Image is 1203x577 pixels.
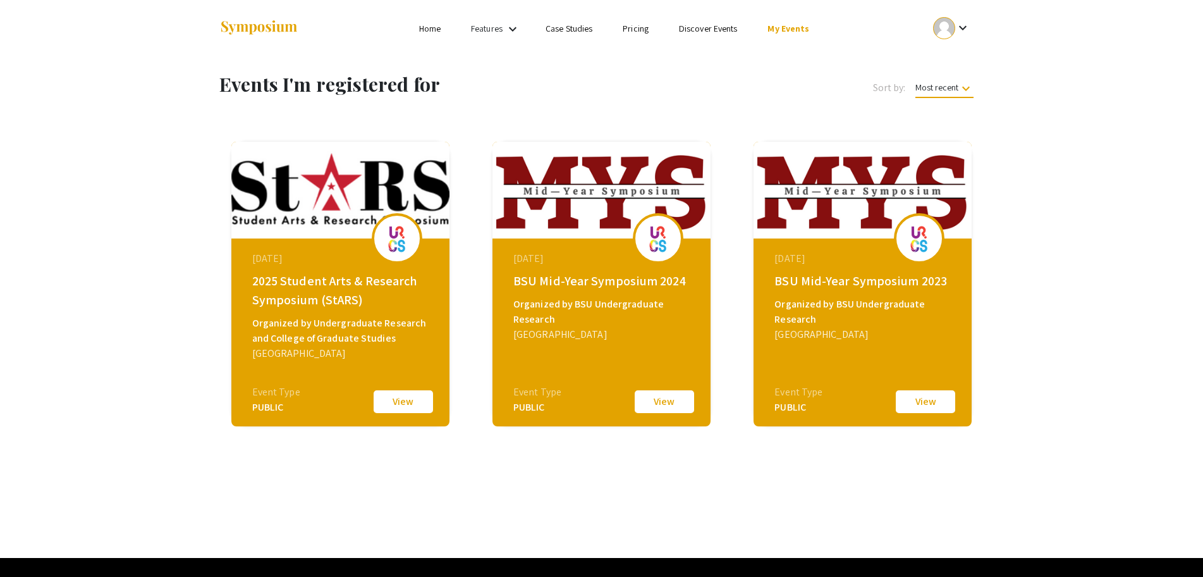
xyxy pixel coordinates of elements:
img: mys2024_eventLogo_354b78_.png [639,222,677,254]
div: Event Type [513,385,561,400]
div: PUBLIC [774,400,822,415]
a: Discover Events [679,23,738,34]
div: PUBLIC [513,400,561,415]
button: View [633,388,696,415]
img: Symposium by ForagerOne [219,20,298,37]
img: mys2024_eventCoverPhoto_734ceb__thumb.png [492,142,711,239]
div: Organized by Undergraduate Research and College of Graduate Studies [252,316,432,346]
div: Event Type [252,385,300,400]
div: [DATE] [513,251,693,266]
mat-icon: Expand Features list [505,22,520,37]
button: Most recent [905,76,984,99]
iframe: Chat [9,520,54,568]
div: [GEOGRAPHIC_DATA] [252,346,432,361]
div: Organized by BSU Undergraduate Research [513,297,693,327]
a: Home [419,23,441,34]
span: Most recent [915,82,974,98]
a: Pricing [623,23,649,34]
div: [GEOGRAPHIC_DATA] [774,327,954,342]
mat-icon: Expand account dropdown [955,20,970,35]
div: [GEOGRAPHIC_DATA] [513,327,693,342]
img: 2025stars_eventLogo_5e4ee9_.png [378,222,416,254]
div: 2025 Student Arts & Research Symposium (StARS) [252,271,432,309]
div: BSU Mid-Year Symposium 2023 [774,271,954,290]
img: mys2023_eventCoverPhoto_756dcd__thumb.png [754,142,972,239]
button: View [372,388,435,415]
span: Sort by: [873,80,906,96]
h1: Events I'm registered for [219,73,657,96]
div: Event Type [774,385,822,400]
img: 2025stars_eventCoverPhoto_c4289b__thumb.png [231,142,449,239]
div: Organized by BSU Undergraduate Research [774,297,954,327]
a: Features [471,23,503,34]
mat-icon: keyboard_arrow_down [958,81,974,96]
button: View [894,388,957,415]
div: [DATE] [252,251,432,266]
button: Expand account dropdown [920,14,984,42]
div: PUBLIC [252,400,300,415]
div: BSU Mid-Year Symposium 2024 [513,271,693,290]
div: [DATE] [774,251,954,266]
img: mys2023_eventLogo_7ff922_.png [900,222,938,254]
a: My Events [767,23,809,34]
a: Case Studies [546,23,592,34]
